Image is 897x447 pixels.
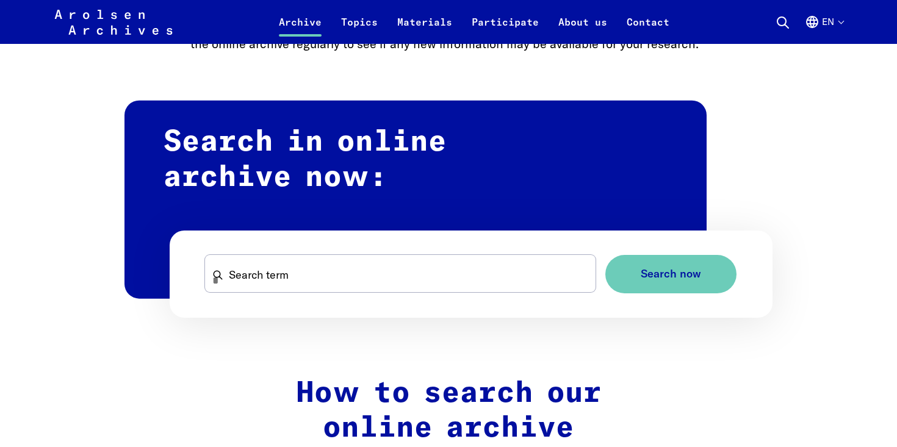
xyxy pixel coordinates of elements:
button: Search now [605,255,737,293]
h2: Search in online archive now: [124,101,707,299]
h2: How to search our online archive [190,376,707,446]
a: Archive [269,15,331,44]
button: English, language selection [805,15,843,44]
a: Topics [331,15,387,44]
span: Search now [641,268,701,281]
a: About us [549,15,617,44]
nav: Primary [269,7,679,37]
a: Participate [462,15,549,44]
a: Contact [617,15,679,44]
a: Materials [387,15,462,44]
